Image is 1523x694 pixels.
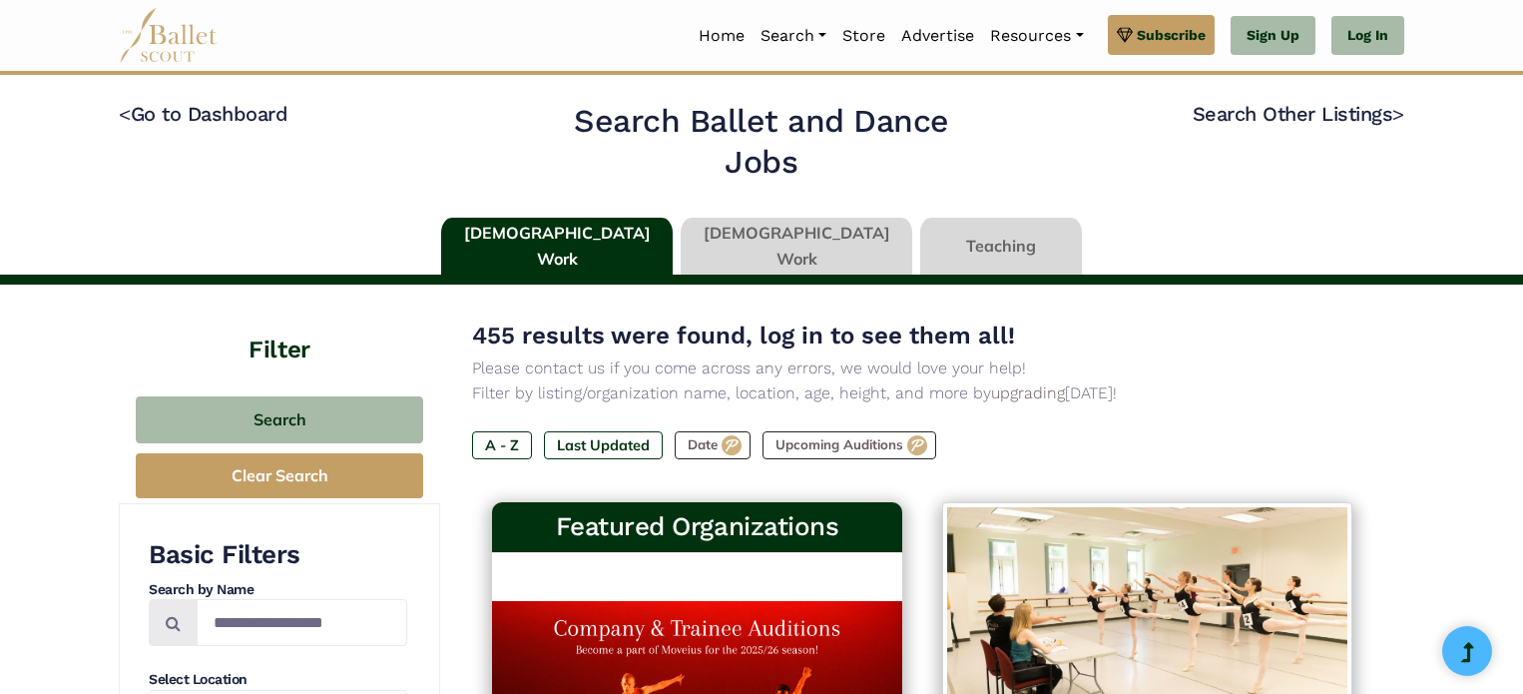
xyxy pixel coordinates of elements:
[136,453,423,498] button: Clear Search
[753,15,834,57] a: Search
[677,218,916,276] li: [DEMOGRAPHIC_DATA] Work
[675,431,751,459] label: Date
[508,510,886,544] h3: Featured Organizations
[537,101,987,184] h2: Search Ballet and Dance Jobs
[472,322,1015,349] span: 455 results were found, log in to see them all!
[437,218,677,276] li: [DEMOGRAPHIC_DATA] Work
[1117,24,1133,46] img: gem.svg
[197,599,407,646] input: Search by names...
[149,580,407,600] h4: Search by Name
[1231,16,1315,56] a: Sign Up
[916,218,1086,276] li: Teaching
[136,396,423,443] button: Search
[544,431,663,459] label: Last Updated
[991,383,1065,402] a: upgrading
[1331,16,1404,56] a: Log In
[893,15,982,57] a: Advertise
[119,285,440,366] h4: Filter
[119,102,287,126] a: <Go to Dashboard
[762,431,936,459] label: Upcoming Auditions
[982,15,1091,57] a: Resources
[691,15,753,57] a: Home
[1392,101,1404,126] code: >
[1137,24,1206,46] span: Subscribe
[1108,15,1215,55] a: Subscribe
[472,380,1372,406] p: Filter by listing/organization name, location, age, height, and more by [DATE]!
[834,15,893,57] a: Store
[149,670,407,690] h4: Select Location
[472,355,1372,381] p: Please contact us if you come across any errors, we would love your help!
[472,431,532,459] label: A - Z
[119,101,131,126] code: <
[1193,102,1404,126] a: Search Other Listings>
[149,538,407,572] h3: Basic Filters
